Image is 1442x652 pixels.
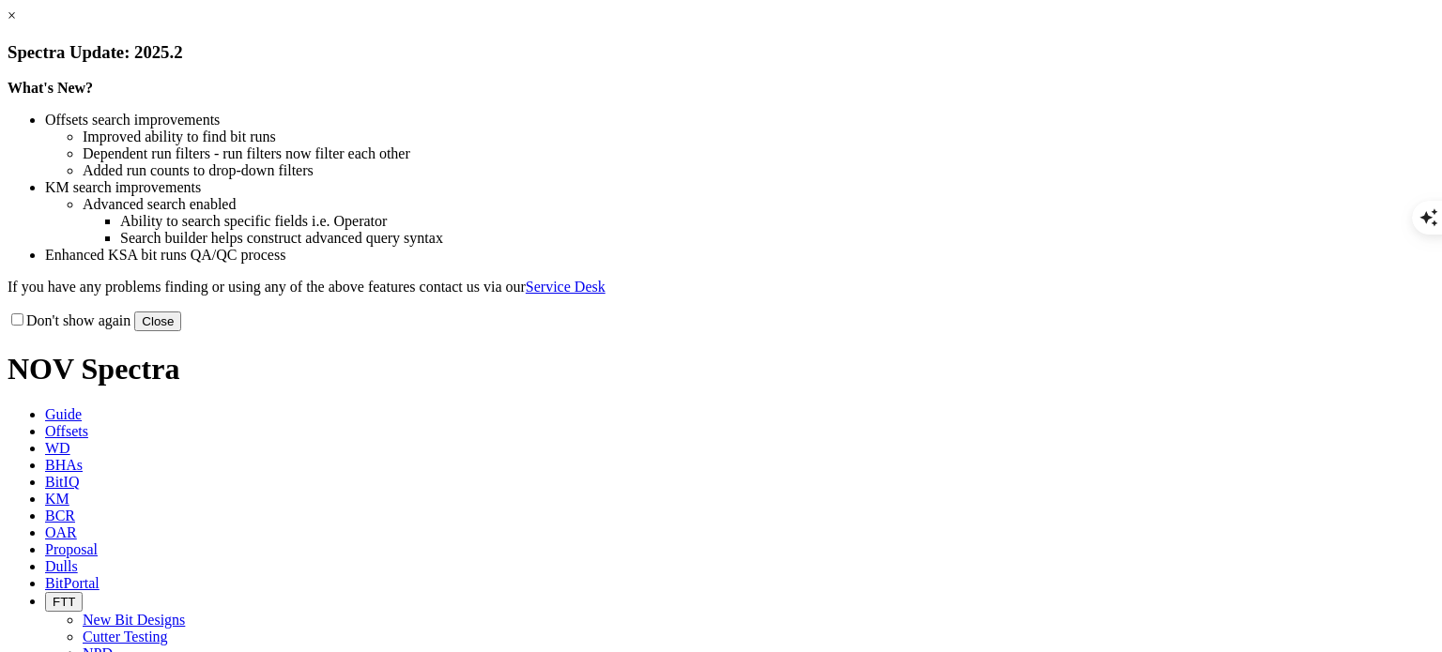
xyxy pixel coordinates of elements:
[45,575,100,591] span: BitPortal
[83,145,1434,162] li: Dependent run filters - run filters now filter each other
[45,558,78,574] span: Dulls
[45,524,77,540] span: OAR
[83,162,1434,179] li: Added run counts to drop-down filters
[45,541,98,557] span: Proposal
[45,491,69,507] span: KM
[11,313,23,326] input: Don't show again
[45,406,82,422] span: Guide
[8,352,1434,387] h1: NOV Spectra
[45,508,75,523] span: BCR
[526,279,606,295] a: Service Desk
[45,112,1434,129] li: Offsets search improvements
[120,230,1434,247] li: Search builder helps construct advanced query syntax
[83,196,1434,213] li: Advanced search enabled
[45,179,1434,196] li: KM search improvements
[134,311,181,331] button: Close
[83,629,168,644] a: Cutter Testing
[45,440,70,456] span: WD
[120,213,1434,230] li: Ability to search specific fields i.e. Operator
[45,423,88,439] span: Offsets
[83,612,185,628] a: New Bit Designs
[8,8,16,23] a: ×
[8,279,1434,296] p: If you have any problems finding or using any of the above features contact us via our
[45,457,83,473] span: BHAs
[53,595,75,609] span: FTT
[8,312,130,328] label: Don't show again
[45,474,79,490] span: BitIQ
[8,42,1434,63] h3: Spectra Update: 2025.2
[45,247,1434,264] li: Enhanced KSA bit runs QA/QC process
[83,129,1434,145] li: Improved ability to find bit runs
[8,80,93,96] strong: What's New?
